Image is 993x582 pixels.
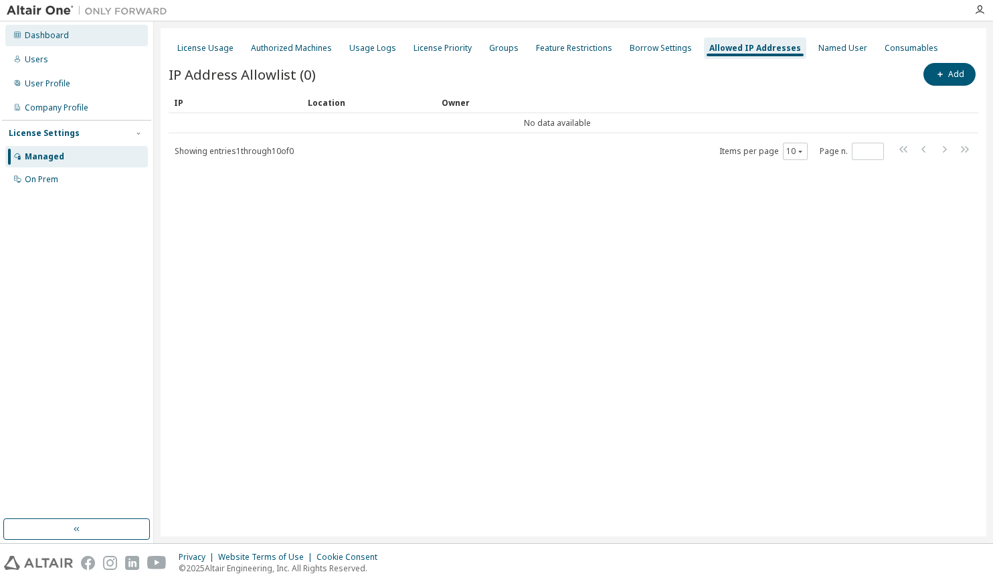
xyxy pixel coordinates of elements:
div: User Profile [25,78,70,89]
div: License Usage [177,43,234,54]
div: On Prem [25,174,58,185]
div: License Priority [414,43,472,54]
span: Showing entries 1 through 10 of 0 [175,145,294,157]
span: Items per page [719,143,808,160]
div: Borrow Settings [630,43,692,54]
div: IP [174,92,297,113]
div: Users [25,54,48,65]
button: 10 [786,146,804,157]
div: Consumables [885,43,938,54]
img: linkedin.svg [125,556,139,570]
div: Feature Restrictions [536,43,612,54]
div: Cookie Consent [317,552,385,563]
div: Usage Logs [349,43,396,54]
div: Website Terms of Use [218,552,317,563]
img: facebook.svg [81,556,95,570]
div: Authorized Machines [251,43,332,54]
div: Owner [442,92,941,113]
td: No data available [169,113,946,133]
div: Allowed IP Addresses [709,43,801,54]
img: Altair One [7,4,174,17]
div: Groups [489,43,519,54]
img: youtube.svg [147,556,167,570]
img: instagram.svg [103,556,117,570]
div: Named User [818,43,867,54]
p: © 2025 Altair Engineering, Inc. All Rights Reserved. [179,563,385,574]
span: Page n. [820,143,884,160]
div: Privacy [179,552,218,563]
span: IP Address Allowlist (0) [169,65,316,84]
div: Managed [25,151,64,162]
div: Company Profile [25,102,88,113]
div: Location [308,92,431,113]
div: License Settings [9,128,80,139]
div: Dashboard [25,30,69,41]
button: Add [923,63,976,86]
img: altair_logo.svg [4,556,73,570]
